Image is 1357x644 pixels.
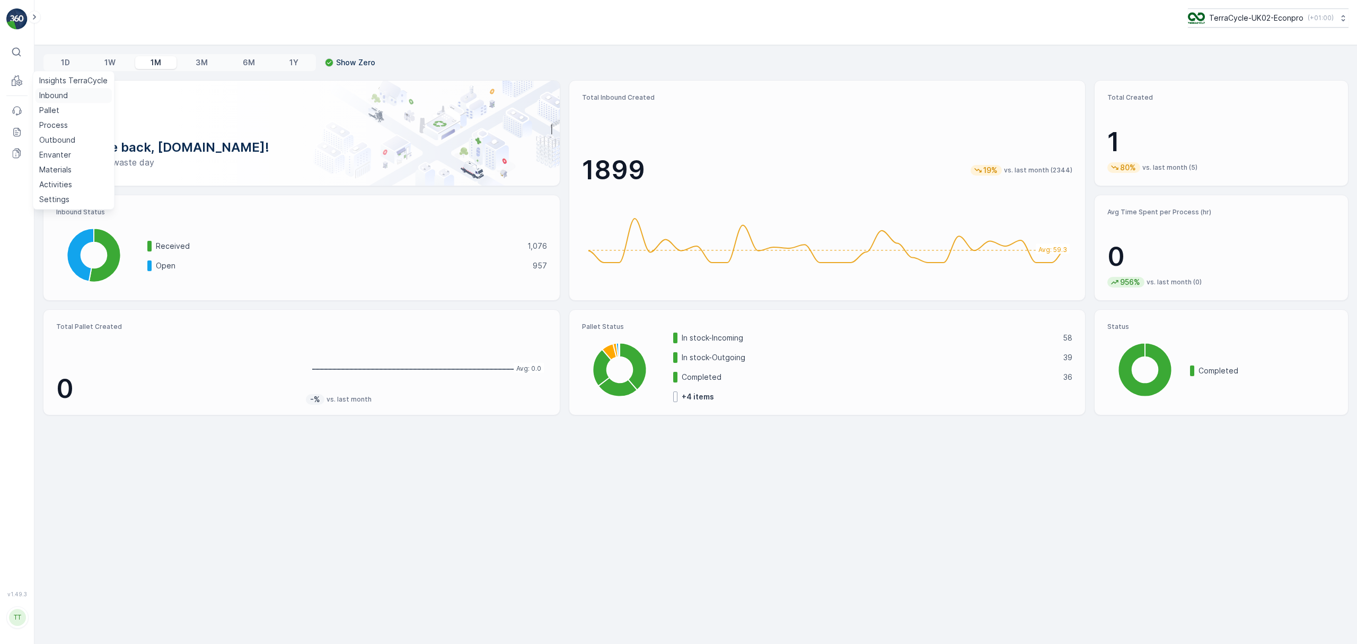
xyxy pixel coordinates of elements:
[60,156,543,169] p: Have a zero-waste day
[56,373,297,405] p: 0
[527,241,547,251] p: 1,076
[61,57,70,68] p: 1D
[336,57,375,68] p: Show Zero
[1142,163,1197,172] p: vs. last month (5)
[1107,208,1335,216] p: Avg Time Spent per Process (hr)
[196,57,208,68] p: 3M
[6,8,28,30] img: logo
[1188,8,1349,28] button: TerraCycle-UK02-Econpro(+01:00)
[156,260,526,271] p: Open
[151,57,161,68] p: 1M
[1004,166,1072,175] p: vs. last month (2344)
[243,57,255,68] p: 6M
[1119,277,1141,288] p: 956%
[1107,126,1335,158] p: 1
[1063,352,1072,363] p: 39
[582,93,1073,102] p: Total Inbound Created
[533,260,547,271] p: 957
[1063,372,1072,382] p: 36
[289,57,298,68] p: 1Y
[682,333,1056,343] p: In stock-Incoming
[327,395,372,404] p: vs. last month
[982,165,999,176] p: 19%
[1107,323,1335,331] p: Status
[582,154,645,186] p: 1899
[56,323,297,331] p: Total Pallet Created
[156,241,521,251] p: Received
[6,591,28,597] span: v 1.49.3
[582,323,1073,331] p: Pallet Status
[9,609,26,626] div: TT
[1107,241,1335,273] p: 0
[60,139,543,156] p: Welcome back, [DOMAIN_NAME]!
[682,352,1057,363] p: In stock-Outgoing
[56,208,547,216] p: Inbound Status
[682,372,1057,382] p: Completed
[1119,162,1137,173] p: 80%
[104,57,116,68] p: 1W
[309,394,321,405] p: -%
[1188,12,1205,24] img: terracycle_logo_wKaHoWT.png
[1209,13,1303,23] p: TerraCycle-UK02-Econpro
[1308,14,1334,22] p: ( +01:00 )
[1147,278,1202,286] p: vs. last month (0)
[1199,365,1335,376] p: Completed
[6,599,28,636] button: TT
[1063,333,1072,343] p: 58
[1107,93,1335,102] p: Total Created
[682,391,714,402] p: + 4 items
